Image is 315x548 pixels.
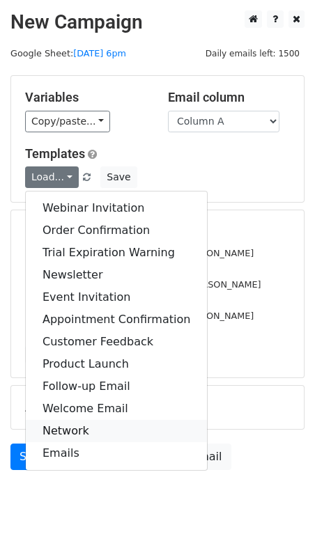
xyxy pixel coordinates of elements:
a: Network [26,420,207,442]
a: Emails [26,442,207,464]
span: Daily emails left: 1500 [201,46,305,61]
a: Customer Feedback [26,331,207,353]
a: Welcome Email [26,398,207,420]
a: Order Confirmation [26,219,207,242]
a: Product Launch [26,353,207,375]
a: Trial Expiration Warning [26,242,207,264]
a: Daily emails left: 1500 [201,48,305,58]
button: Save [100,166,137,188]
a: Send [10,444,56,470]
small: [PERSON_NAME].[PERSON_NAME] @[PERSON_NAME][DOMAIN_NAME] [25,279,261,306]
iframe: Chat Widget [245,481,315,548]
h5: Email column [168,90,290,105]
a: Follow-up Email [26,375,207,398]
a: Newsletter [26,264,207,286]
a: Webinar Invitation [26,197,207,219]
a: Event Invitation [26,286,207,308]
a: Templates [25,146,85,161]
a: Copy/paste... [25,111,110,132]
a: Load... [25,166,79,188]
h5: Variables [25,90,147,105]
a: Appointment Confirmation [26,308,207,331]
a: [DATE] 6pm [73,48,126,58]
h2: New Campaign [10,10,305,34]
small: Google Sheet: [10,48,126,58]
